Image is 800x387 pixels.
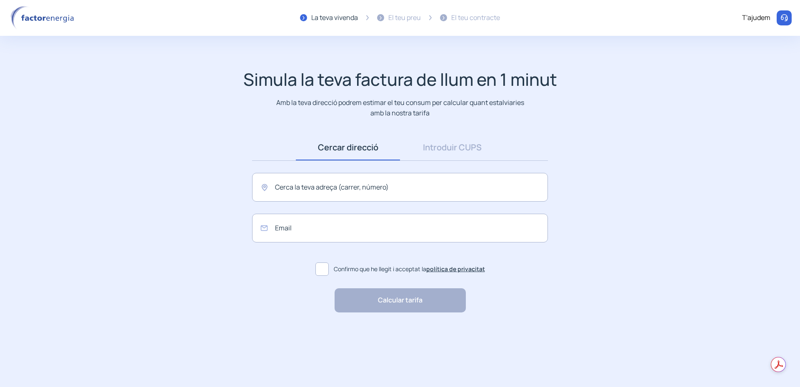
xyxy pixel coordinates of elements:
[400,135,504,160] a: Introduir CUPS
[243,69,557,90] h1: Simula la teva factura de llum en 1 minut
[275,97,526,118] p: Amb la teva direcció podrem estimar el teu consum per calcular quant estalviaries amb la nostra t...
[334,265,485,274] span: Confirmo que he llegit i acceptat la
[296,135,400,160] a: Cercar direcció
[8,6,79,30] img: logo factor
[388,12,421,23] div: El teu preu
[780,14,788,22] img: llamar
[742,12,770,23] div: T'ajudem
[311,12,358,23] div: La teva vivenda
[451,12,500,23] div: El teu contracte
[426,265,485,273] a: política de privacitat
